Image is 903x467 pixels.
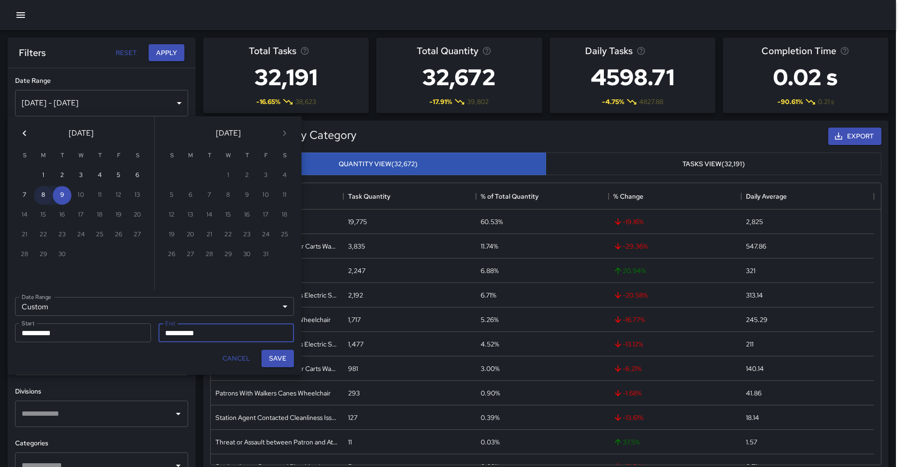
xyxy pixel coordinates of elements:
button: Previous month [15,124,34,143]
button: 7 [15,186,34,205]
div: Custom [15,297,294,316]
span: Wednesday [72,146,89,165]
button: Save [261,350,294,367]
button: 8 [34,186,53,205]
span: Saturday [129,146,146,165]
span: Thursday [238,146,255,165]
button: 5 [109,166,128,185]
button: 4 [90,166,109,185]
span: [DATE] [216,127,241,140]
span: [DATE] [69,127,94,140]
span: Friday [110,146,127,165]
button: 9 [53,186,71,205]
span: Monday [35,146,52,165]
span: Tuesday [201,146,218,165]
button: Cancel [219,350,254,367]
span: Thursday [91,146,108,165]
label: Start [22,319,34,327]
span: Monday [182,146,199,165]
button: 2 [53,166,71,185]
span: Saturday [276,146,293,165]
label: End [165,319,175,327]
span: Sunday [163,146,180,165]
span: Sunday [16,146,33,165]
span: Tuesday [54,146,71,165]
span: Wednesday [220,146,237,165]
button: 3 [71,166,90,185]
button: 1 [34,166,53,185]
label: Date Range [22,293,51,301]
span: Friday [257,146,274,165]
button: 6 [128,166,147,185]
